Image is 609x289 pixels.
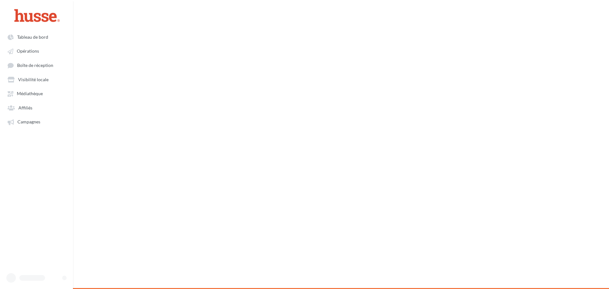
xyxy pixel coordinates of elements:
[17,34,48,40] span: Tableau de bord
[4,74,69,85] a: Visibilité locale
[17,49,39,54] span: Opérations
[17,91,43,96] span: Médiathèque
[4,102,69,113] a: Affiliés
[18,105,32,110] span: Affiliés
[17,119,40,125] span: Campagnes
[4,59,69,71] a: Boîte de réception
[4,31,69,43] a: Tableau de bord
[17,62,53,68] span: Boîte de réception
[4,88,69,99] a: Médiathèque
[4,45,69,56] a: Opérations
[4,116,69,127] a: Campagnes
[18,77,49,82] span: Visibilité locale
